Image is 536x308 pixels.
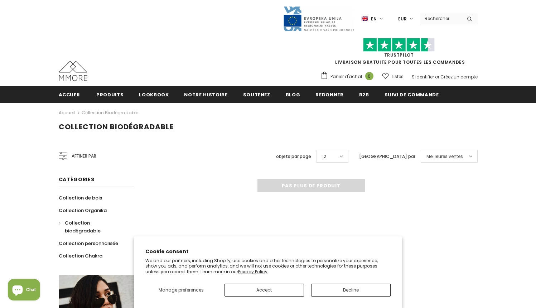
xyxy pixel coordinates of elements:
[65,220,101,234] span: Collection biodégradable
[59,194,102,201] span: Collection de bois
[243,91,270,98] span: soutenez
[330,73,362,80] span: Panier d'achat
[440,74,478,80] a: Créez un compte
[59,252,102,259] span: Collection Chakra
[59,240,118,247] span: Collection personnalisée
[362,16,368,22] img: i-lang-1.png
[59,237,118,250] a: Collection personnalisée
[384,52,414,58] a: TrustPilot
[59,204,107,217] a: Collection Organika
[385,91,439,98] span: Suivi de commande
[311,284,391,297] button: Decline
[315,91,343,98] span: Redonner
[315,86,343,102] a: Redonner
[398,15,407,23] span: EUR
[145,258,391,275] p: We and our partners, including Shopify, use cookies and other technologies to personalize your ex...
[385,86,439,102] a: Suivi de commande
[96,86,124,102] a: Produits
[145,284,217,297] button: Manage preferences
[283,15,354,21] a: Javni Razpis
[59,207,107,214] span: Collection Organika
[420,13,462,24] input: Search Site
[139,86,169,102] a: Lookbook
[359,91,369,98] span: B2B
[184,86,227,102] a: Notre histoire
[392,73,404,80] span: Listes
[382,70,404,83] a: Listes
[59,109,75,117] a: Accueil
[359,86,369,102] a: B2B
[276,153,311,160] label: objets par page
[283,6,354,32] img: Javni Razpis
[224,284,304,297] button: Accept
[145,248,391,255] h2: Cookie consent
[363,38,435,52] img: Faites confiance aux étoiles pilotes
[59,176,95,183] span: Catégories
[426,153,463,160] span: Meilleures ventes
[6,279,42,302] inbox-online-store-chat: Shopify online store chat
[320,41,478,65] span: LIVRAISON GRATUITE POUR TOUTES LES COMMANDES
[238,269,267,275] a: Privacy Policy
[286,91,300,98] span: Blog
[59,122,174,132] span: Collection biodégradable
[139,91,169,98] span: Lookbook
[159,287,204,293] span: Manage preferences
[320,71,377,82] a: Panier d'achat 0
[59,91,81,98] span: Accueil
[59,250,102,262] a: Collection Chakra
[286,86,300,102] a: Blog
[322,153,326,160] span: 12
[59,192,102,204] a: Collection de bois
[365,72,373,80] span: 0
[412,74,434,80] a: S'identifier
[371,15,377,23] span: en
[59,217,126,237] a: Collection biodégradable
[243,86,270,102] a: soutenez
[59,86,81,102] a: Accueil
[59,61,87,81] img: Cas MMORE
[184,91,227,98] span: Notre histoire
[82,110,138,116] a: Collection biodégradable
[96,91,124,98] span: Produits
[72,152,96,160] span: Affiner par
[435,74,439,80] span: or
[359,153,415,160] label: [GEOGRAPHIC_DATA] par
